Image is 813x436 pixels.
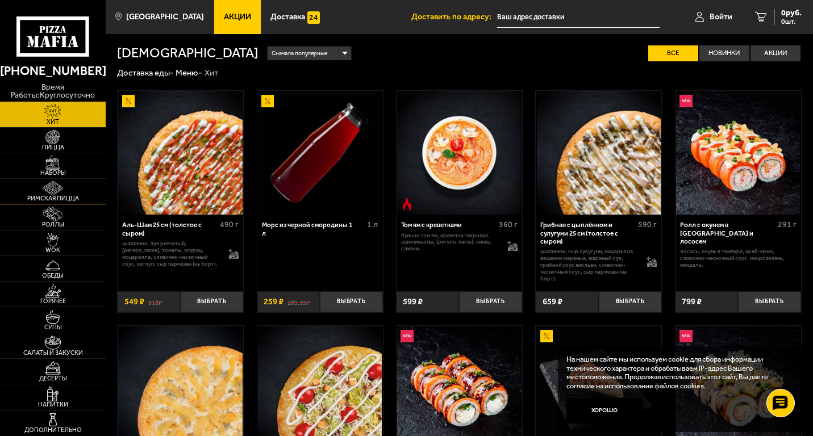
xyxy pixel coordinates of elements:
p: лосось, окунь в темпуре, краб-крем, сливочно-чесночный соус, микрозелень, миндаль. [680,248,797,269]
img: Акционный [540,330,553,342]
span: 659 ₽ [543,297,562,306]
span: 590 г [638,220,657,229]
p: На нашем сайте мы используем cookie для сбора информации технического характера и обрабатываем IP... [566,355,786,390]
s: 618 ₽ [148,297,162,306]
span: 599 ₽ [403,297,423,306]
img: Акционный [122,95,135,107]
a: Меню- [176,68,202,78]
h1: [DEMOGRAPHIC_DATA] [117,47,259,60]
div: Том ям с креветками [401,221,496,229]
button: Выбрать [459,291,522,312]
img: Новинка [401,330,413,342]
a: АкционныйМорс из черной смородины 1 л [257,91,383,215]
span: 490 г [220,220,239,229]
div: Морс из черной смородины 1 л [262,221,365,237]
button: Хорошо [566,398,643,424]
span: Доставка [270,13,305,21]
img: 15daf4d41897b9f0e9f617042186c801.svg [307,11,320,24]
a: НовинкаРолл с окунем в темпуре и лососем [676,91,801,215]
img: Грибная с цыплёнком и сулугуни 25 см (толстое с сыром) [537,91,661,215]
button: Выбрать [599,291,662,312]
label: Акции [751,45,801,61]
a: Грибная с цыплёнком и сулугуни 25 см (толстое с сыром) [536,91,661,215]
img: Острое блюдо [401,198,413,210]
button: Выбрать [738,291,801,312]
a: Доставка еды- [117,68,174,78]
button: Выбрать [181,291,244,312]
a: Острое блюдоТом ям с креветками [397,91,522,215]
span: 360 г [499,220,518,229]
div: Аль-Шам 25 см (толстое с сыром) [122,221,217,237]
img: Аль-Шам 25 см (толстое с сыром) [118,91,242,215]
button: Выбрать [320,291,383,312]
span: 291 г [778,220,797,229]
img: Новинка [679,330,692,342]
span: 0 руб. [781,9,802,17]
span: Сначала популярные [272,45,328,61]
span: 259 ₽ [264,297,283,306]
span: 799 ₽ [682,297,702,306]
span: Акции [224,13,251,21]
s: 289.15 ₽ [287,297,310,306]
input: Ваш адрес доставки [497,7,660,28]
div: Хит [205,68,218,78]
label: Новинки [699,45,749,61]
img: Морс из черной смородины 1 л [258,91,382,215]
span: [GEOGRAPHIC_DATA] [126,13,204,21]
span: Войти [710,13,732,21]
img: Ролл с окунем в темпуре и лососем [676,91,800,215]
div: Грибная с цыплёнком и сулугуни 25 см (толстое с сыром) [540,221,635,245]
a: АкционныйАль-Шам 25 см (толстое с сыром) [118,91,243,215]
img: Новинка [679,95,692,107]
span: 1 л [367,220,378,229]
span: 549 ₽ [124,297,144,306]
p: бульон том ям, креветка тигровая, шампиньоны, [PERSON_NAME], кинза, сливки. [401,232,499,253]
span: Доставить по адресу: [411,13,497,21]
img: Том ям с креветками [397,91,521,215]
label: Все [648,45,698,61]
span: 0 шт. [781,18,802,25]
div: Ролл с окунем в [GEOGRAPHIC_DATA] и лососем [680,221,775,245]
img: Акционный [261,95,274,107]
p: цыпленок, лук репчатый, [PERSON_NAME], томаты, огурец, моцарелла, сливочно-чесночный соус, кетчуп... [122,240,220,267]
p: цыпленок, сыр сулугуни, моцарелла, вешенки жареные, жареный лук, грибной соус Жюльен, сливочно-че... [540,248,638,282]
